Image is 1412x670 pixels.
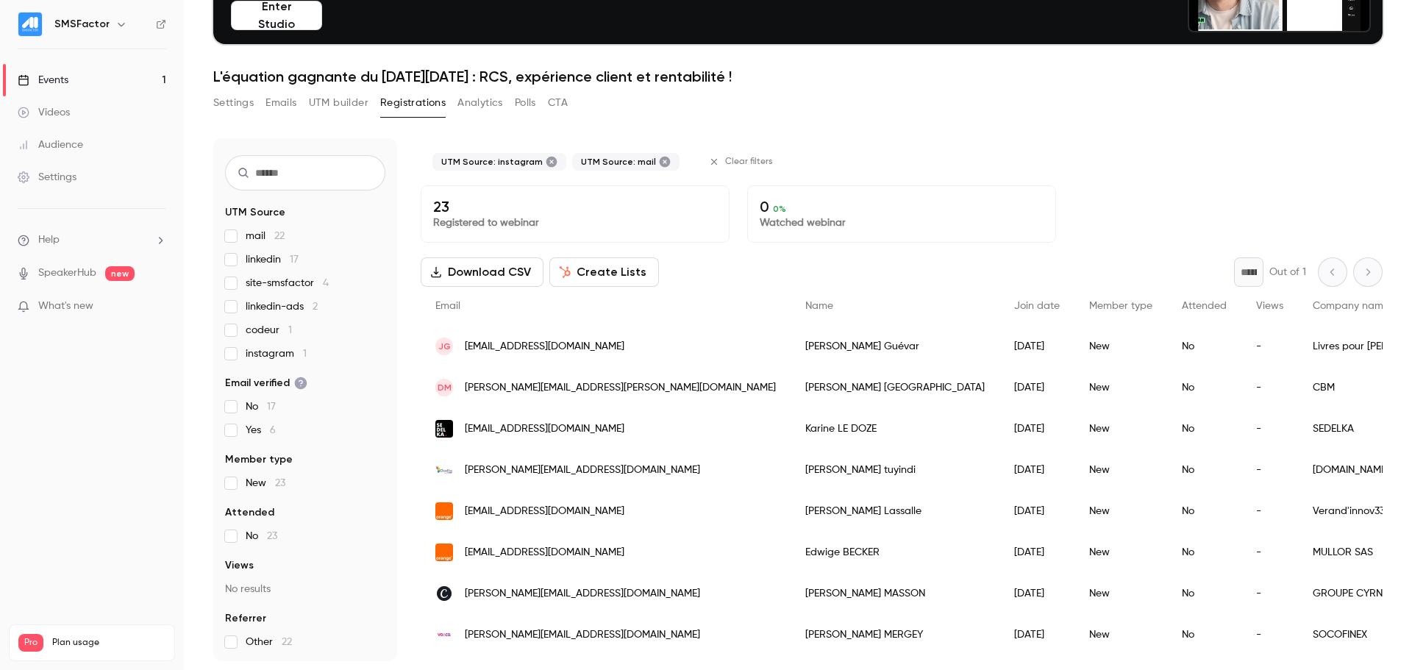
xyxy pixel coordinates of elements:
[38,299,93,314] span: What's new
[246,252,299,267] span: linkedin
[1167,326,1241,367] div: No
[1241,367,1298,408] div: -
[725,156,773,168] span: Clear filters
[421,257,543,287] button: Download CSV
[270,425,276,435] span: 6
[465,586,700,602] span: [PERSON_NAME][EMAIL_ADDRESS][DOMAIN_NAME]
[999,573,1074,614] div: [DATE]
[1074,491,1167,532] div: New
[303,349,307,359] span: 1
[1074,367,1167,408] div: New
[659,156,671,168] button: Remove "mail" from selected "UTM Source" filter
[1241,449,1298,491] div: -
[38,265,96,281] a: SpeakerHub
[999,449,1074,491] div: [DATE]
[760,215,1044,230] p: Watched webinar
[246,229,285,243] span: mail
[999,532,1074,573] div: [DATE]
[546,156,557,168] button: Remove "instagram" from selected "UTM Source" filter
[1074,408,1167,449] div: New
[246,476,285,491] span: New
[515,91,536,115] button: Polls
[999,326,1074,367] div: [DATE]
[225,505,274,520] span: Attended
[225,611,266,626] span: Referrer
[791,573,999,614] div: [PERSON_NAME] MASSON
[246,299,318,314] span: linkedin-ads
[465,463,700,478] span: [PERSON_NAME][EMAIL_ADDRESS][DOMAIN_NAME]
[323,278,329,288] span: 4
[1241,573,1298,614] div: -
[1167,449,1241,491] div: No
[1182,301,1227,311] span: Attended
[1269,265,1306,279] p: Out of 1
[18,634,43,652] span: Pro
[309,91,368,115] button: UTM builder
[438,381,452,394] span: DM
[703,150,782,174] button: Clear filters
[265,91,296,115] button: Emails
[805,301,833,311] span: Name
[581,156,656,168] span: UTM Source: mail
[288,325,292,335] span: 1
[1241,614,1298,655] div: -
[267,531,277,541] span: 23
[999,367,1074,408] div: [DATE]
[465,627,700,643] span: [PERSON_NAME][EMAIL_ADDRESS][DOMAIN_NAME]
[999,491,1074,532] div: [DATE]
[246,346,307,361] span: instagram
[435,544,453,561] img: orange.fr
[999,614,1074,655] div: [DATE]
[275,478,285,488] span: 23
[1074,614,1167,655] div: New
[246,423,276,438] span: Yes
[435,502,453,520] img: orange.fr
[438,340,451,353] span: JG
[213,68,1383,85] h1: L'équation gagnante du [DATE][DATE] : RCS, expérience client et rentabilité !
[282,637,292,647] span: 22
[1167,532,1241,573] div: No
[18,138,83,152] div: Audience
[999,408,1074,449] div: [DATE]
[225,205,385,649] section: facet-groups
[18,170,76,185] div: Settings
[225,205,285,220] span: UTM Source
[380,91,446,115] button: Registrations
[52,637,165,649] span: Plan usage
[1241,408,1298,449] div: -
[773,204,786,214] span: 0 %
[457,91,503,115] button: Analytics
[791,326,999,367] div: [PERSON_NAME] Guévar
[435,420,453,438] img: sedelka.fr
[435,631,453,638] img: va-co.fr
[231,1,322,30] button: Enter Studio
[18,105,70,120] div: Videos
[246,635,292,649] span: Other
[1074,532,1167,573] div: New
[1089,301,1152,311] span: Member type
[1241,326,1298,367] div: -
[791,367,999,408] div: [PERSON_NAME] [GEOGRAPHIC_DATA]
[1074,573,1167,614] div: New
[435,585,453,602] img: cyrnea.com
[18,13,42,36] img: SMSFactor
[38,232,60,248] span: Help
[465,545,624,560] span: [EMAIL_ADDRESS][DOMAIN_NAME]
[1014,301,1060,311] span: Join date
[435,301,460,311] span: Email
[246,276,329,291] span: site-smsfactor
[1241,491,1298,532] div: -
[1167,614,1241,655] div: No
[549,257,659,287] button: Create Lists
[791,408,999,449] div: Karine LE DOZE
[791,491,999,532] div: [PERSON_NAME] Lassalle
[149,300,166,313] iframe: Noticeable Trigger
[1074,326,1167,367] div: New
[267,402,276,412] span: 17
[433,215,717,230] p: Registered to webinar
[313,302,318,312] span: 2
[18,232,166,248] li: help-dropdown-opener
[246,529,277,544] span: No
[274,231,285,241] span: 22
[225,582,385,596] p: No results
